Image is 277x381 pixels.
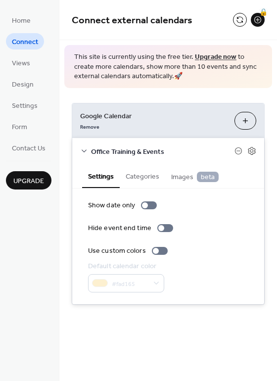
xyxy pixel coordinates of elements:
[6,54,36,71] a: Views
[6,76,40,92] a: Design
[91,146,234,157] span: Office Training & Events
[12,80,34,90] span: Design
[195,50,236,64] a: Upgrade now
[88,200,135,211] div: Show date only
[12,122,27,133] span: Form
[13,176,44,187] span: Upgrade
[120,164,165,187] button: Categories
[12,16,31,26] span: Home
[12,58,30,69] span: Views
[171,172,219,183] span: Images
[12,101,38,111] span: Settings
[6,118,33,135] a: Form
[74,52,262,82] span: This site is currently using the free tier. to create more calendars, show more than 10 events an...
[6,171,51,190] button: Upgrade
[6,140,51,156] a: Contact Us
[80,123,99,130] span: Remove
[88,261,162,272] div: Default calendar color
[6,12,37,28] a: Home
[82,164,120,188] button: Settings
[80,111,227,121] span: Google Calendar
[197,172,219,182] span: beta
[6,33,44,49] a: Connect
[72,11,192,30] span: Connect external calendars
[165,164,225,188] button: Images beta
[88,246,146,256] div: Use custom colors
[12,37,38,48] span: Connect
[12,143,46,154] span: Contact Us
[88,223,151,234] div: Hide event end time
[6,97,44,113] a: Settings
